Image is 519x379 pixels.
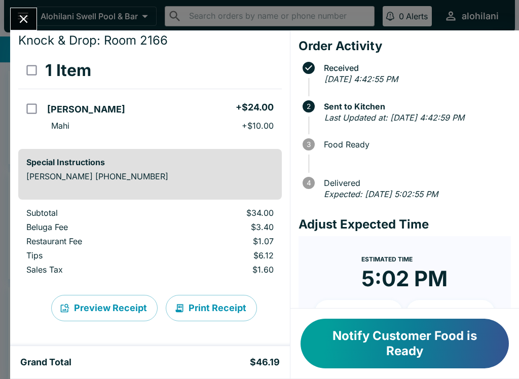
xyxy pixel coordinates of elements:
span: Knock & Drop: Room 2166 [18,33,168,48]
span: Sent to Kitchen [319,102,511,111]
em: Expected: [DATE] 5:02:55 PM [324,189,438,199]
span: Estimated Time [361,255,413,263]
p: $34.00 [175,208,274,218]
table: orders table [18,208,282,279]
table: orders table [18,52,282,141]
h4: Order Activity [299,39,511,54]
button: + 10 [315,300,403,325]
text: 4 [306,179,311,187]
button: Print Receipt [166,295,257,321]
p: Restaurant Fee [26,236,159,246]
text: 3 [307,140,311,148]
button: Notify Customer Food is Ready [301,319,509,368]
em: [DATE] 4:42:55 PM [324,74,398,84]
h5: + $24.00 [236,101,274,113]
p: $1.07 [175,236,274,246]
button: Preview Receipt [51,295,158,321]
h6: Special Instructions [26,157,274,167]
p: Tips [26,250,159,260]
span: Received [319,63,511,72]
p: + $10.00 [242,121,274,131]
p: Mahi [51,121,69,131]
h4: Adjust Expected Time [299,217,511,232]
p: Beluga Fee [26,222,159,232]
time: 5:02 PM [361,266,448,292]
button: + 20 [406,300,495,325]
h5: $46.19 [250,356,280,368]
p: Sales Tax [26,264,159,275]
p: [PERSON_NAME] [PHONE_NUMBER] [26,171,274,181]
h5: [PERSON_NAME] [47,103,125,116]
h3: 1 Item [45,60,91,81]
p: $3.40 [175,222,274,232]
span: Food Ready [319,140,511,149]
text: 2 [307,102,311,110]
p: Subtotal [26,208,159,218]
span: Delivered [319,178,511,187]
em: Last Updated at: [DATE] 4:42:59 PM [324,112,464,123]
p: $1.60 [175,264,274,275]
p: $6.12 [175,250,274,260]
h5: Grand Total [20,356,71,368]
button: Close [11,8,36,30]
